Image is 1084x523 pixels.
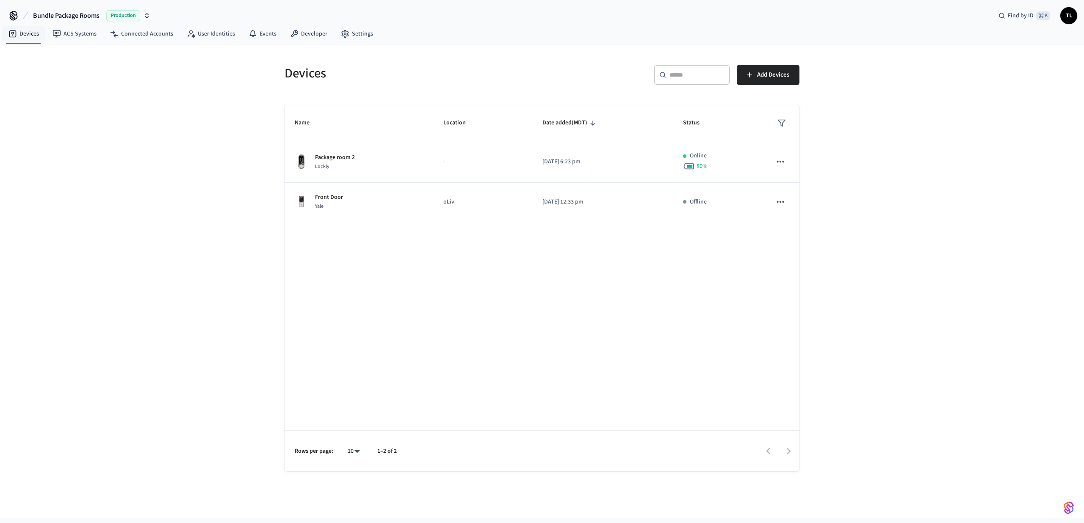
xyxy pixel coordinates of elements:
[542,157,663,166] p: [DATE] 6:23 pm
[180,26,242,41] a: User Identities
[2,26,46,41] a: Devices
[1064,501,1074,515] img: SeamLogoGradient.69752ec5.svg
[315,153,355,162] p: Package room 2
[315,163,329,170] span: Lockly
[343,445,364,457] div: 10
[295,195,308,209] img: Yale Assure Touchscreen Wifi Smart Lock, Satin Nickel, Front
[285,65,537,82] h5: Devices
[295,154,308,170] img: Lockly Vision Lock, Front
[443,198,522,206] p: oLiv
[315,203,324,210] span: Yale
[377,447,397,456] p: 1–2 of 2
[1036,11,1050,20] span: ⌘ K
[106,10,140,21] span: Production
[315,193,343,202] p: Front Door
[992,8,1057,23] div: Find by ID⌘ K
[757,69,789,80] span: Add Devices
[295,447,333,456] p: Rows per page:
[690,198,707,206] p: Offline
[542,116,598,129] span: Date added(MDT)
[690,151,707,160] p: Online
[1008,11,1034,20] span: Find by ID
[334,26,380,41] a: Settings
[33,11,100,21] span: Bundle Package Rooms
[697,162,708,171] span: 80 %
[295,116,321,129] span: Name
[683,116,711,129] span: Status
[283,26,334,41] a: Developer
[443,157,522,166] p: -
[542,198,663,206] p: [DATE] 12:33 pm
[737,65,799,85] button: Add Devices
[1061,8,1076,23] span: TL
[103,26,180,41] a: Connected Accounts
[242,26,283,41] a: Events
[1060,7,1077,24] button: TL
[285,105,799,221] table: sticky table
[443,116,477,129] span: Location
[46,26,103,41] a: ACS Systems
